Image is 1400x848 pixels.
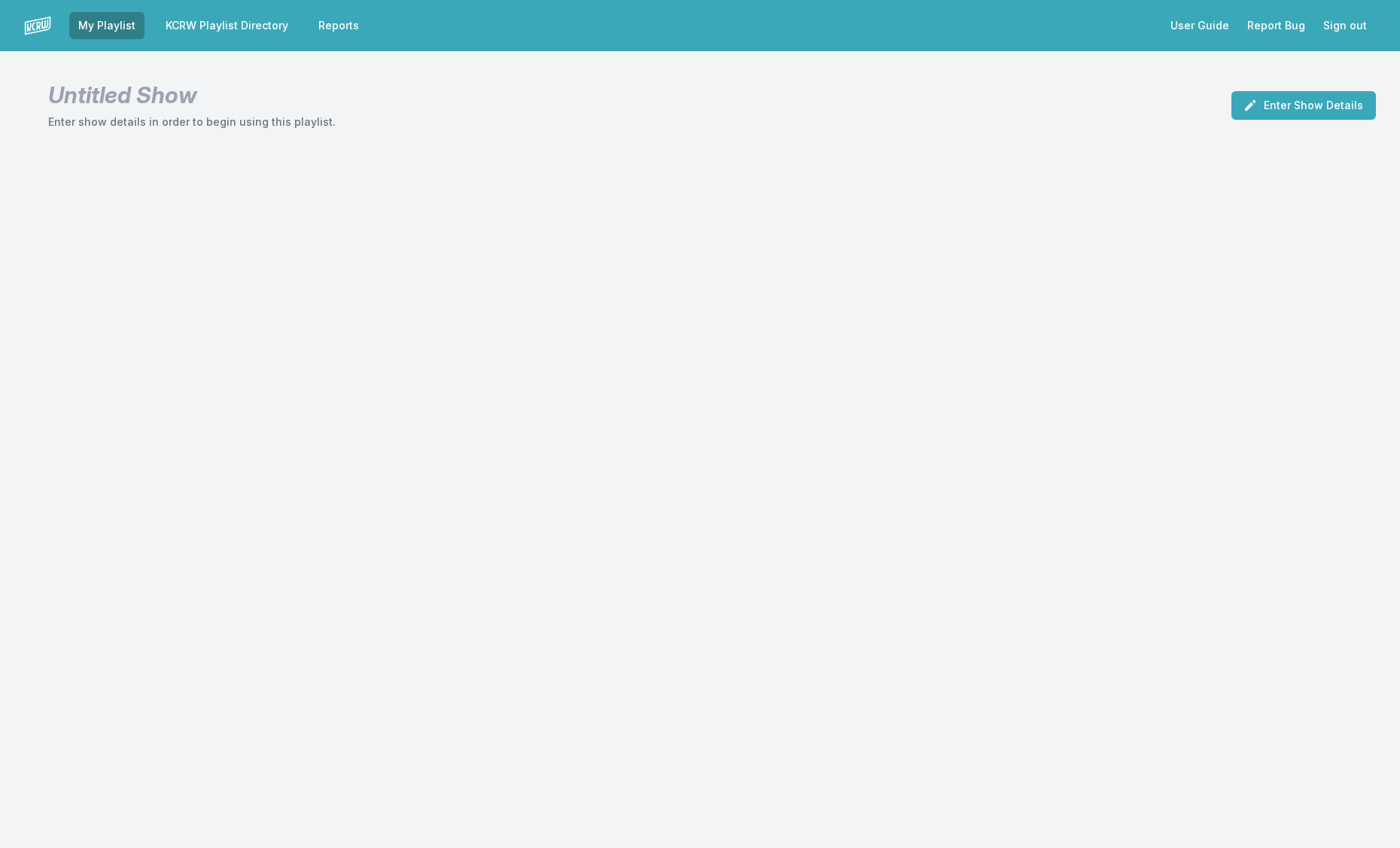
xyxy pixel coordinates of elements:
button: Sign out [1314,12,1376,39]
a: User Guide [1161,12,1238,39]
a: Reports [309,12,368,39]
button: Enter Show Details [1231,91,1376,120]
a: Report Bug [1238,12,1314,39]
a: My Playlist [69,12,145,39]
p: Enter show details in order to begin using this playlist. [48,114,336,130]
h1: Untitled Show [48,81,336,108]
a: KCRW Playlist Directory [157,12,297,39]
img: logo-white-87cec1fa9cbef997252546196dc51331.png [24,12,51,39]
